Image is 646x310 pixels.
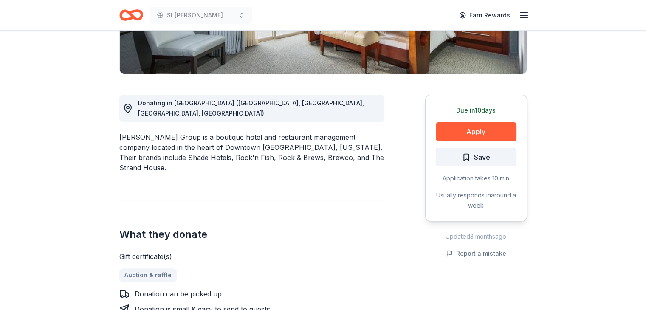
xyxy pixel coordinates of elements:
div: Updated 3 months ago [425,231,527,242]
span: Donating in [GEOGRAPHIC_DATA] ([GEOGRAPHIC_DATA], [GEOGRAPHIC_DATA], [GEOGRAPHIC_DATA], [GEOGRAPH... [138,99,364,117]
h2: What they donate [119,228,384,241]
div: Donation can be picked up [135,289,222,299]
div: [PERSON_NAME] Group is a boutique hotel and restaurant management company located in the heart of... [119,132,384,173]
a: Auction & raffle [119,268,177,282]
button: Save [436,148,516,166]
a: Home [119,5,143,25]
div: Usually responds in around a week [436,190,516,211]
div: Due in 10 days [436,105,516,116]
span: St [PERSON_NAME] Memorial Golf Tournament [167,10,235,20]
button: Apply [436,122,516,141]
div: Application takes 10 min [436,173,516,183]
button: St [PERSON_NAME] Memorial Golf Tournament [150,7,252,24]
a: Earn Rewards [454,8,515,23]
span: Save [474,152,490,163]
div: Gift certificate(s) [119,251,384,262]
button: Report a mistake [446,248,506,259]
